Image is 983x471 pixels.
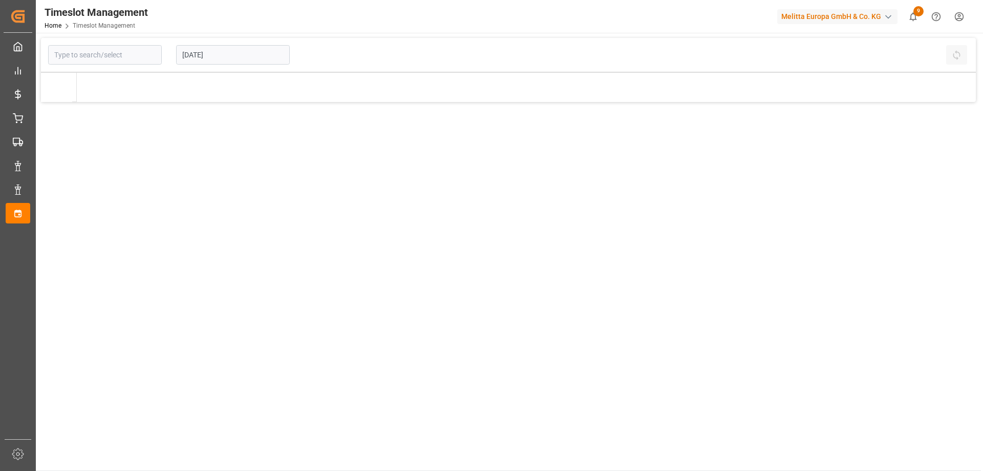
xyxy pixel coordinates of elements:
input: DD-MM-YYYY [176,45,290,65]
button: Help Center [925,5,948,28]
button: Melitta Europa GmbH & Co. KG [777,7,902,26]
span: 9 [913,6,924,16]
a: Home [45,22,61,29]
input: Type to search/select [48,45,162,65]
div: Melitta Europa GmbH & Co. KG [777,9,897,24]
button: show 9 new notifications [902,5,925,28]
div: Timeslot Management [45,5,148,20]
